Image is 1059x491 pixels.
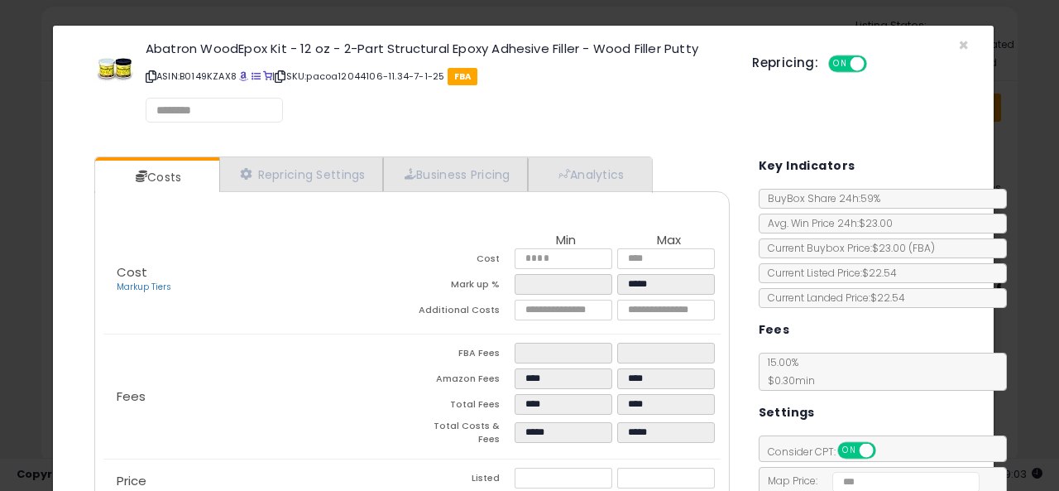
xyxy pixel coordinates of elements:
[760,266,897,280] span: Current Listed Price: $22.54
[760,355,815,388] span: 15.00 %
[865,57,891,71] span: OFF
[412,274,515,300] td: Mark up %
[752,56,818,70] h5: Repricing:
[760,191,880,205] span: BuyBox Share 24h: 59%
[103,474,412,488] p: Price
[760,373,815,388] span: $0.30 min
[760,445,898,459] span: Consider CPT:
[263,70,272,83] a: Your listing only
[412,420,515,450] td: Total Costs & Fees
[103,390,412,403] p: Fees
[412,343,515,368] td: FBA Fees
[117,281,171,293] a: Markup Tiers
[830,57,851,71] span: ON
[103,266,412,294] p: Cost
[759,402,815,423] h5: Settings
[252,70,261,83] a: All offer listings
[908,241,935,255] span: ( FBA )
[412,368,515,394] td: Amazon Fees
[760,241,935,255] span: Current Buybox Price:
[383,157,528,191] a: Business Pricing
[873,444,899,458] span: OFF
[412,248,515,274] td: Cost
[515,233,617,248] th: Min
[958,33,969,57] span: ×
[528,157,650,191] a: Analytics
[617,233,720,248] th: Max
[760,474,980,488] span: Map Price:
[90,42,140,92] img: 41c3JficXJL._SL60_.jpg
[759,156,855,176] h5: Key Indicators
[412,394,515,420] td: Total Fees
[839,444,860,458] span: ON
[146,63,727,89] p: ASIN: B0149KZAX8 | SKU: pacoa12044106-11.34-7-1-25
[219,157,383,191] a: Repricing Settings
[872,241,935,255] span: $23.00
[760,291,905,305] span: Current Landed Price: $22.54
[448,68,478,85] span: FBA
[412,300,515,325] td: Additional Costs
[146,42,727,55] h3: Abatron WoodEpox Kit - 12 oz - 2-Part Structural Epoxy Adhesive Filler - Wood Filler Putty
[95,161,218,194] a: Costs
[760,216,893,230] span: Avg. Win Price 24h: $23.00
[239,70,248,83] a: BuyBox page
[759,320,790,340] h5: Fees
